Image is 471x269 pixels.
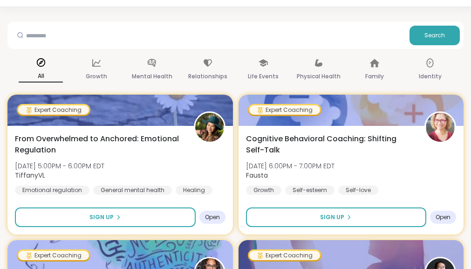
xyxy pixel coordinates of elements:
p: All [19,70,63,83]
span: Open [205,214,220,221]
div: Expert Coaching [18,251,89,260]
span: Open [436,214,451,221]
span: Sign Up [320,213,344,221]
div: Expert Coaching [249,105,320,115]
p: Life Events [248,71,279,82]
button: Sign Up [15,207,196,227]
p: Physical Health [297,71,341,82]
button: Search [410,26,460,45]
span: From Overwhelmed to Anchored: Emotional Regulation [15,133,184,156]
div: General mental health [93,186,172,195]
p: Growth [86,71,107,82]
p: Identity [419,71,442,82]
div: Growth [246,186,281,195]
span: Sign Up [89,213,114,221]
div: Expert Coaching [18,105,89,115]
div: Self-love [338,186,378,195]
p: Mental Health [132,71,172,82]
img: Fausta [426,113,455,142]
b: TiffanyVL [15,171,45,180]
p: Relationships [188,71,227,82]
div: Emotional regulation [15,186,89,195]
p: Family [365,71,384,82]
div: Self-esteem [285,186,334,195]
button: Sign Up [246,207,427,227]
img: TiffanyVL [195,113,224,142]
span: [DATE] 5:00PM - 6:00PM EDT [15,161,104,171]
div: Healing [176,186,212,195]
span: Search [424,31,445,40]
span: Cognitive Behavioral Coaching: Shifting Self-Talk [246,133,415,156]
div: Expert Coaching [249,251,320,260]
span: [DATE] 6:00PM - 7:00PM EDT [246,161,334,171]
b: Fausta [246,171,268,180]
